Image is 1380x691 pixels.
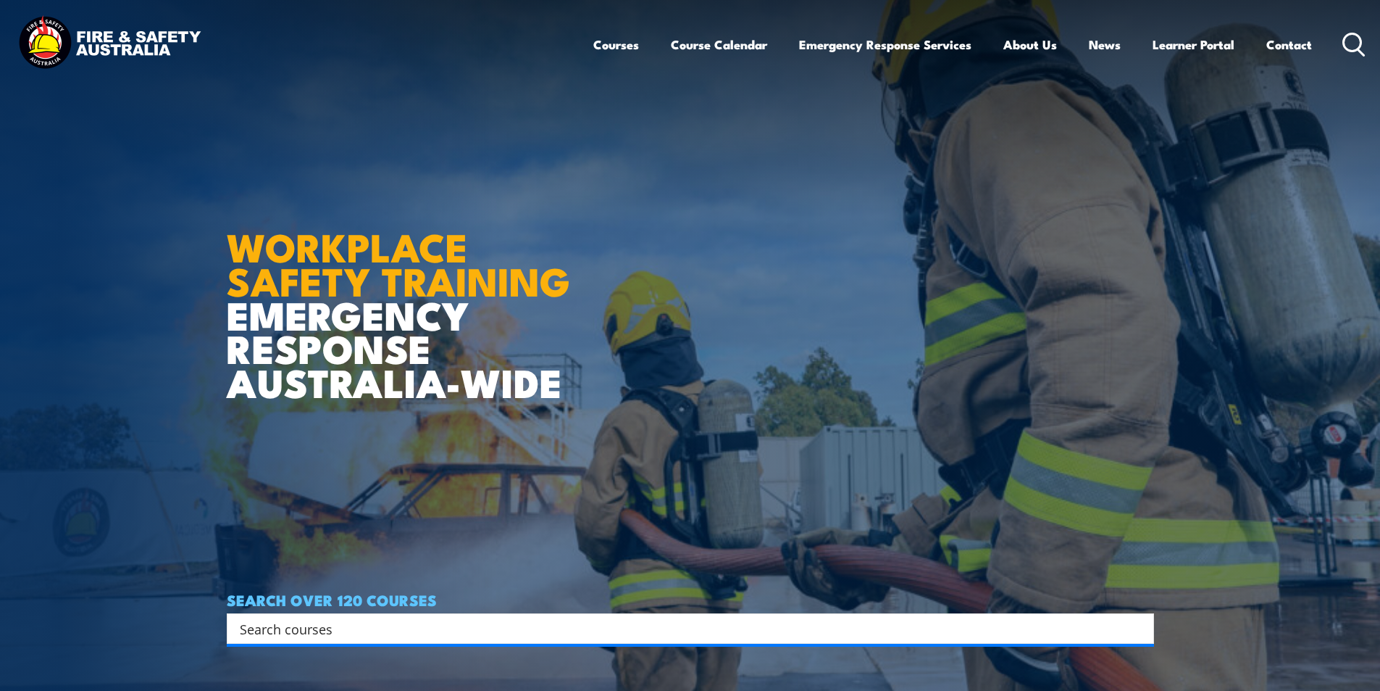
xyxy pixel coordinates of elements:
[240,618,1122,640] input: Search input
[227,592,1154,608] h4: SEARCH OVER 120 COURSES
[1153,25,1234,64] a: Learner Portal
[1003,25,1057,64] a: About Us
[1089,25,1121,64] a: News
[1129,618,1149,639] button: Search magnifier button
[671,25,767,64] a: Course Calendar
[243,618,1125,639] form: Search form
[227,193,581,399] h1: EMERGENCY RESPONSE AUSTRALIA-WIDE
[227,215,570,310] strong: WORKPLACE SAFETY TRAINING
[799,25,971,64] a: Emergency Response Services
[1266,25,1312,64] a: Contact
[593,25,639,64] a: Courses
